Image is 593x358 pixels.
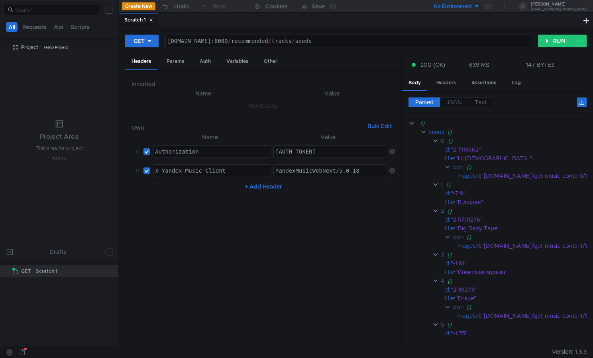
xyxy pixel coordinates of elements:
[531,2,587,6] div: [PERSON_NAME]
[212,2,226,11] div: Redo
[160,54,190,69] div: Params
[456,311,480,320] div: imageUrl
[150,132,270,142] th: Name
[444,154,454,163] div: title
[194,0,232,12] button: Redo
[452,303,463,311] div: icon
[430,76,462,90] div: Headers
[269,89,395,98] th: Value
[538,35,573,47] button: RUN
[444,198,454,206] div: title
[446,99,462,106] span: JSON
[68,22,92,32] button: Scripts
[444,329,449,338] div: id
[444,285,449,294] div: id
[444,145,449,154] div: id
[132,79,395,89] h6: Inherited
[456,241,480,250] div: imageUrl
[440,136,444,145] div: 0
[36,265,57,277] div: Scratch 1
[6,22,18,32] button: All
[124,16,153,24] div: Scratch 1
[440,206,444,215] div: 2
[270,132,386,142] th: Value
[242,182,285,191] button: + Add Header
[469,61,489,68] div: 639 MS
[440,180,442,189] div: 1
[49,247,66,257] div: Drafts
[15,6,94,14] input: Search...
[138,89,269,98] th: Name
[452,163,463,171] div: icon
[444,268,454,276] div: title
[428,128,444,136] div: seeds
[312,4,325,9] div: Save
[465,76,503,90] div: Assertions
[444,189,449,198] div: id
[21,265,31,277] span: GET
[440,320,444,329] div: 5
[51,22,66,32] button: Api
[134,37,145,45] div: GET
[505,76,527,90] div: Log
[415,99,434,106] span: Parsed
[249,102,277,109] nz-embed-empty: No Results
[456,171,480,180] div: imageUrl
[444,338,454,346] div: title
[531,8,587,11] div: [EMAIL_ADDRESS][DOMAIN_NAME]
[444,259,449,268] div: id
[440,276,444,285] div: 4
[420,60,445,69] span: 200 (OK)
[526,61,555,68] div: 147 BYTES
[43,41,68,53] div: Temp Project
[452,233,463,241] div: icon
[132,123,364,132] h6: Own
[122,2,155,10] button: Create New
[220,54,255,69] div: Variables
[174,2,189,11] div: Undo
[21,41,38,53] div: Project
[125,54,157,70] div: Headers
[402,76,427,91] div: Body
[364,121,395,131] button: Bulk Edit
[444,215,449,224] div: id
[20,22,49,32] button: Requests
[193,54,217,69] div: Auth
[475,99,487,106] span: Text
[552,346,587,358] span: Version: 1.3.3
[155,0,194,12] button: Undo
[125,35,159,47] button: GET
[444,294,454,303] div: title
[257,54,284,69] div: Other
[265,2,287,11] div: Cookies
[444,224,454,233] div: title
[434,3,472,10] div: No Environment
[440,250,444,259] div: 3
